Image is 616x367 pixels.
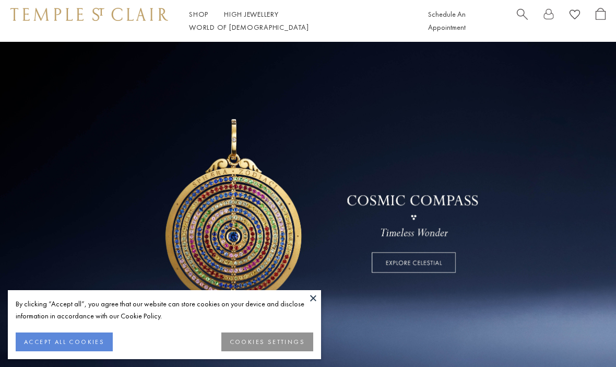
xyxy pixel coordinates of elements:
img: Temple St. Clair [10,8,168,20]
div: By clicking “Accept all”, you agree that our website can store cookies on your device and disclos... [16,298,313,322]
button: ACCEPT ALL COOKIES [16,332,113,351]
a: View Wishlist [570,8,580,24]
nav: Main navigation [189,8,405,34]
a: Open Shopping Bag [596,8,606,34]
a: Schedule An Appointment [428,9,466,32]
a: High JewelleryHigh Jewellery [224,9,279,19]
a: Search [517,8,528,34]
button: COOKIES SETTINGS [221,332,313,351]
a: World of [DEMOGRAPHIC_DATA]World of [DEMOGRAPHIC_DATA] [189,22,309,32]
a: ShopShop [189,9,208,19]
